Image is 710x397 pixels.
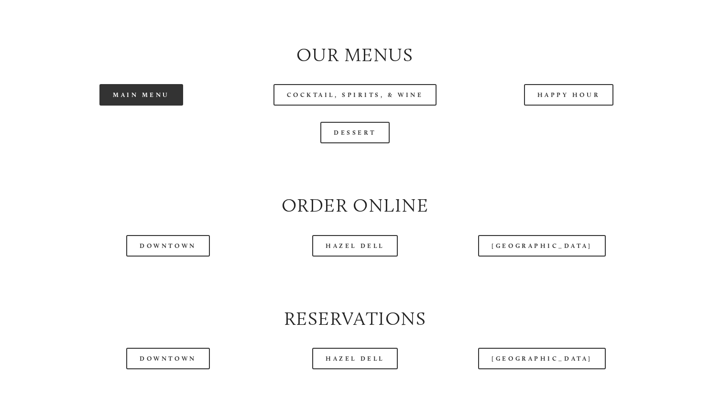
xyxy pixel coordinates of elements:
a: Downtown [126,348,209,369]
a: Cocktail, Spirits, & Wine [273,84,437,106]
a: Hazel Dell [312,348,398,369]
a: Dessert [320,122,390,143]
h2: Order Online [43,192,667,218]
a: Downtown [126,235,209,257]
a: Main Menu [99,84,183,106]
h2: Reservations [43,305,667,332]
a: [GEOGRAPHIC_DATA] [478,235,605,257]
a: [GEOGRAPHIC_DATA] [478,348,605,369]
a: Happy Hour [524,84,614,106]
a: Hazel Dell [312,235,398,257]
